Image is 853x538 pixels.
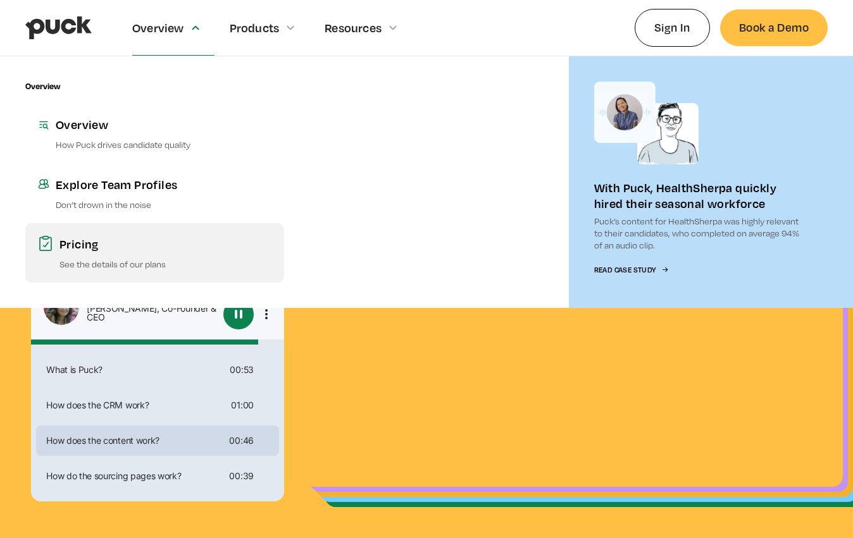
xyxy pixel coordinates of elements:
[594,266,656,274] div: Read Case Study
[87,304,218,322] div: [PERSON_NAME], Co-Founder & CEO
[56,138,271,150] p: How Puck drives candidate quality
[230,365,253,374] div: 00:53
[41,472,224,480] div: How do the sourcing pages work?
[41,401,226,410] div: How does the CRM work?
[59,258,271,270] p: See the details of our plans
[36,355,279,385] div: What is Puck?00:53More options
[594,180,802,211] div: With Puck, HealthSherpa quickly hired their seasonal workforce
[231,401,253,410] div: 01:00
[325,21,382,35] div: Resources
[25,82,60,91] div: Overview
[229,472,253,480] div: 00:39
[230,21,280,35] div: Products
[41,365,225,374] div: What is Puck?
[132,21,184,35] div: Overview
[25,104,284,163] a: OverviewHow Puck drives candidate quality
[25,164,284,223] a: Explore Team ProfilesDon’t drown in the noise
[720,9,828,46] a: Book a Demo
[229,436,253,445] div: 00:46
[41,436,224,445] div: How does the content work?
[223,299,254,329] button: Pause
[56,116,271,132] div: Overview
[569,56,828,308] a: With Puck, HealthSherpa quickly hired their seasonal workforcePuck’s content for HealthSherpa was...
[594,215,802,252] p: Puck’s content for HealthSherpa was highly relevant to their candidates, who completed on average...
[259,307,274,322] button: More options
[36,390,279,420] div: How does the CRM work?01:00More options
[36,425,279,456] div: How does the content work?00:46More options
[59,236,271,252] div: Pricing
[25,223,284,283] a: PricingSee the details of our plans
[56,199,271,211] p: Don’t drown in the noise
[56,176,271,192] div: Explore Team Profiles
[36,461,279,491] div: How do the sourcing pages work?00:39More options
[635,9,710,46] a: Sign In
